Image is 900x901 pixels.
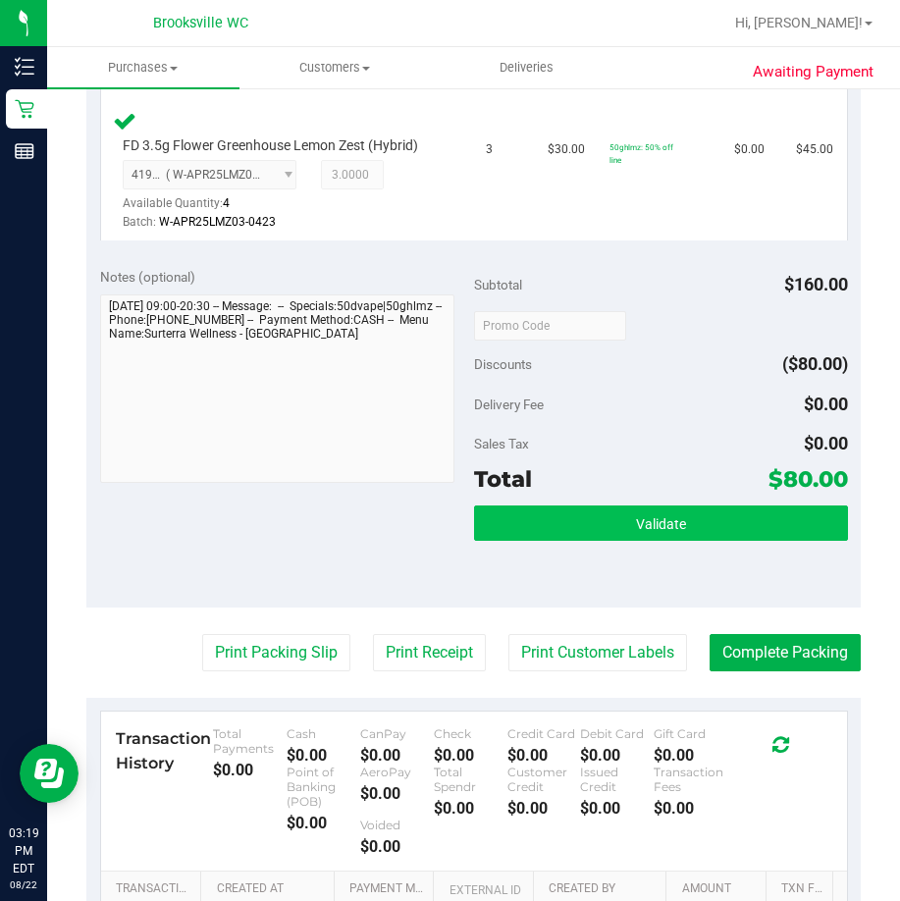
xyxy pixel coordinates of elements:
a: Txn Fee [781,881,824,897]
div: Credit Card [507,726,581,741]
button: Validate [474,505,848,541]
input: Promo Code [474,311,626,341]
div: $0.00 [360,784,434,803]
div: $0.00 [213,761,287,779]
div: Issued Credit [580,765,654,794]
span: Sales Tax [474,436,529,451]
div: Customer Credit [507,765,581,794]
button: Print Customer Labels [508,634,687,671]
span: ($80.00) [782,353,848,374]
button: Print Receipt [373,634,486,671]
span: $80.00 [768,465,848,493]
a: Purchases [47,47,239,88]
div: CanPay [360,726,434,741]
span: $45.00 [796,140,833,159]
p: 08/22 [9,877,38,892]
div: $0.00 [654,746,727,765]
div: $0.00 [360,746,434,765]
inline-svg: Retail [15,99,34,119]
iframe: Resource center [20,744,79,803]
span: $0.00 [804,433,848,453]
span: $0.00 [734,140,765,159]
div: $0.00 [287,746,360,765]
span: Brooksville WC [153,15,248,31]
a: Created By [549,881,659,897]
a: Deliveries [431,47,623,88]
span: Validate [636,516,686,532]
div: Debit Card [580,726,654,741]
span: $160.00 [784,274,848,294]
span: Total [474,465,532,493]
span: Awaiting Payment [753,61,874,83]
p: 03:19 PM EDT [9,824,38,877]
div: $0.00 [507,799,581,818]
div: Voided [360,818,434,832]
div: Gift Card [654,726,727,741]
button: Print Packing Slip [202,634,350,671]
div: Transaction Fees [654,765,727,794]
a: Payment Method [349,881,426,897]
span: $30.00 [548,140,585,159]
span: W-APR25LMZ03-0423 [159,215,276,229]
a: Transaction ID [116,881,193,897]
span: 50ghlmz: 50% off line [609,142,673,165]
button: Complete Packing [710,634,861,671]
div: $0.00 [580,799,654,818]
div: AeroPay [360,765,434,779]
div: $0.00 [287,814,360,832]
div: Total Payments [213,726,287,756]
div: $0.00 [507,746,581,765]
inline-svg: Reports [15,141,34,161]
span: $0.00 [804,394,848,414]
span: Notes (optional) [100,269,195,285]
span: 4 [223,196,230,210]
div: $0.00 [434,746,507,765]
span: 3 [486,140,493,159]
span: FD 3.5g Flower Greenhouse Lemon Zest (Hybrid) [123,136,418,155]
div: $0.00 [654,799,727,818]
span: Subtotal [474,277,522,292]
span: Customers [240,59,431,77]
div: Available Quantity: [123,189,306,228]
a: Customers [239,47,432,88]
span: Deliveries [473,59,580,77]
span: Discounts [474,346,532,382]
div: Point of Banking (POB) [287,765,360,809]
div: Check [434,726,507,741]
div: Total Spendr [434,765,507,794]
div: $0.00 [580,746,654,765]
inline-svg: Inventory [15,57,34,77]
div: $0.00 [434,799,507,818]
div: Cash [287,726,360,741]
a: Created At [217,881,327,897]
span: Batch: [123,215,156,229]
span: Delivery Fee [474,397,544,412]
div: $0.00 [360,837,434,856]
span: Hi, [PERSON_NAME]! [735,15,863,30]
span: Purchases [47,59,239,77]
a: Amount [682,881,759,897]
